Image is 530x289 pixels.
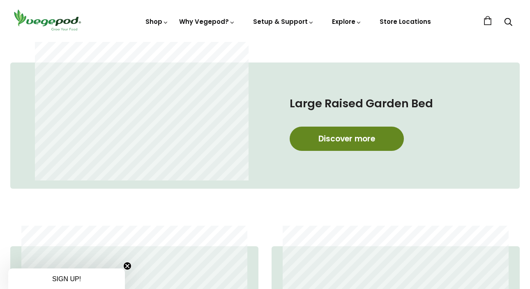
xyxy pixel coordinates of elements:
a: Search [504,18,512,27]
span: SIGN UP! [52,275,81,282]
a: Why Vegepod? [179,17,235,26]
div: SIGN UP!Close teaser [8,268,125,289]
a: Explore [332,17,362,26]
button: Close teaser [123,262,131,270]
h4: Large Raised Garden Bed [290,95,487,112]
a: Store Locations [380,17,431,26]
a: Setup & Support [253,17,314,26]
a: Discover more [290,127,404,151]
img: Vegepod [10,8,84,32]
a: Shop [145,17,168,26]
